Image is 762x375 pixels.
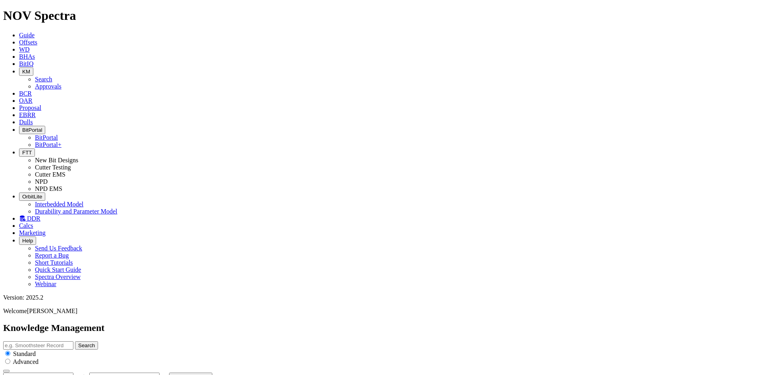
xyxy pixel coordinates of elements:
button: KM [19,67,33,76]
button: Search [75,341,98,350]
a: BitPortal [35,134,58,141]
a: Guide [19,32,35,38]
a: EBRR [19,112,36,118]
span: FTT [22,150,32,156]
a: Search [35,76,52,83]
a: NPD EMS [35,185,62,192]
span: Help [22,238,33,244]
h1: NOV Spectra [3,8,759,23]
a: BCR [19,90,32,97]
a: Cutter EMS [35,171,65,178]
div: Version: 2025.2 [3,294,759,301]
button: FTT [19,148,35,157]
a: BitPortal+ [35,141,62,148]
a: Interbedded Model [35,201,83,208]
span: KM [22,69,30,75]
a: Durability and Parameter Model [35,208,117,215]
a: New Bit Designs [35,157,78,163]
a: Spectra Overview [35,273,81,280]
a: Short Tutorials [35,259,73,266]
h2: Knowledge Management [3,323,759,333]
input: e.g. Smoothsteer Record [3,341,73,350]
a: Quick Start Guide [35,266,81,273]
span: Standard [13,350,36,357]
a: DDR [19,215,40,222]
a: Send Us Feedback [35,245,82,252]
a: Cutter Testing [35,164,71,171]
a: OAR [19,97,33,104]
a: BitIQ [19,60,33,67]
a: Offsets [19,39,37,46]
span: BitPortal [22,127,42,133]
a: WD [19,46,30,53]
button: Help [19,237,36,245]
button: BitPortal [19,126,45,134]
p: Welcome [3,308,759,315]
a: Report a Bug [35,252,69,259]
a: BHAs [19,53,35,60]
a: Calcs [19,222,33,229]
span: [PERSON_NAME] [27,308,77,314]
a: Marketing [19,229,46,236]
a: NPD [35,178,48,185]
a: Approvals [35,83,62,90]
a: Proposal [19,104,41,111]
span: OrbitLite [22,194,42,200]
button: OrbitLite [19,192,45,201]
a: Dulls [19,119,33,125]
span: DDR [27,215,40,222]
span: Advanced [13,358,38,365]
a: Webinar [35,281,56,287]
